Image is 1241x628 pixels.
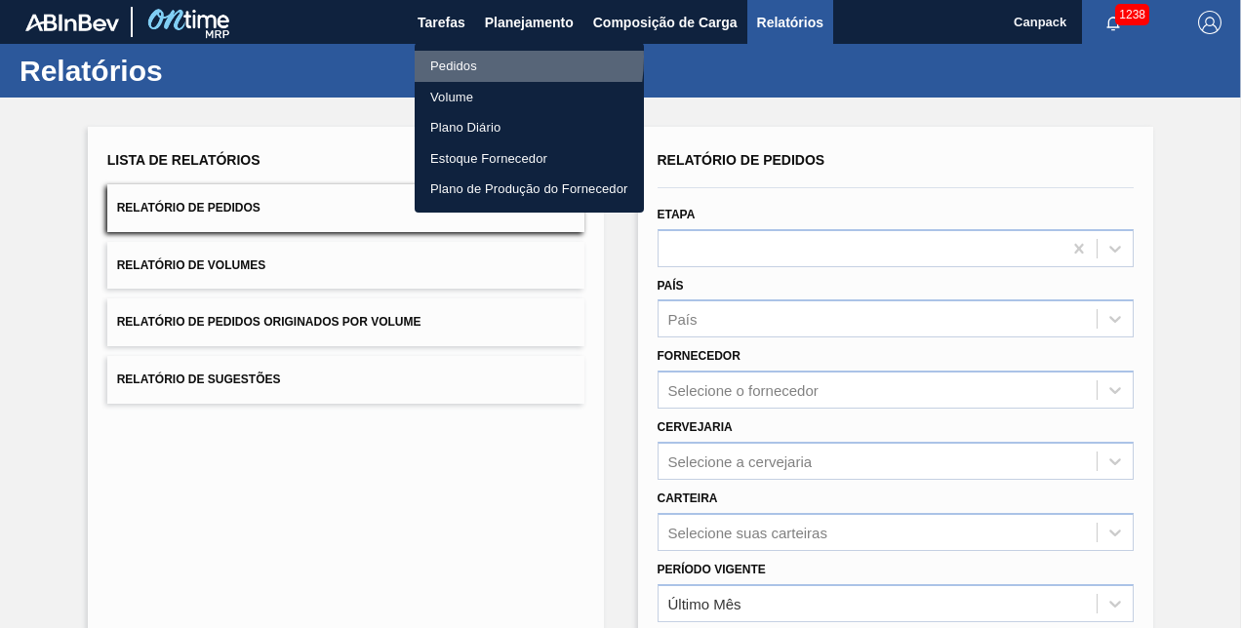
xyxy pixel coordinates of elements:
a: Plano Diário [415,112,644,143]
a: Volume [415,82,644,113]
a: Pedidos [415,51,644,82]
a: Plano de Produção do Fornecedor [415,174,644,205]
a: Estoque Fornecedor [415,143,644,175]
